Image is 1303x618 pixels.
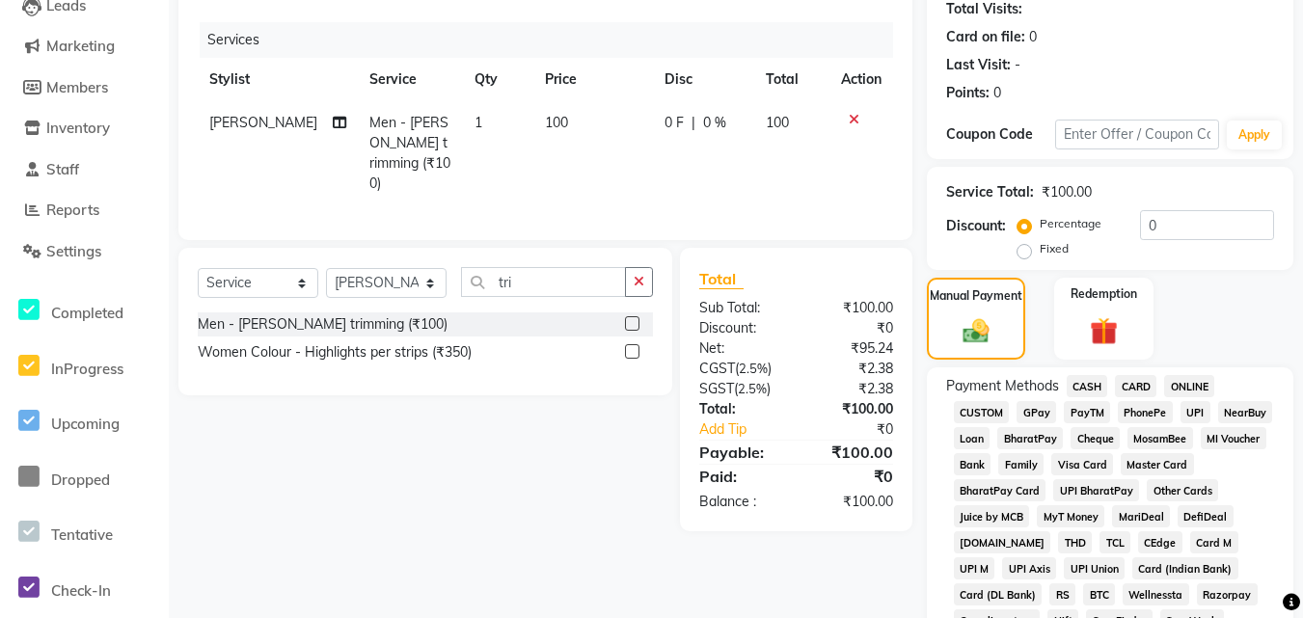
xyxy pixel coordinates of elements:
span: Juice by MCB [954,505,1030,527]
label: Fixed [1040,240,1069,257]
span: Other Cards [1147,479,1218,501]
span: NearBuy [1218,401,1273,423]
span: 100 [766,114,789,131]
span: | [692,113,695,133]
span: Card M [1190,531,1238,553]
div: ₹100.00 [796,492,907,512]
span: THD [1058,531,1092,553]
div: ₹2.38 [796,359,907,379]
a: Settings [5,241,164,263]
th: Qty [463,58,533,101]
th: Service [358,58,463,101]
th: Total [754,58,829,101]
span: GPay [1017,401,1056,423]
span: Total [699,269,744,289]
div: ₹100.00 [796,399,907,419]
span: RS [1049,583,1075,605]
span: Settings [46,242,101,260]
span: UPI Axis [1002,557,1056,579]
a: Marketing [5,36,164,58]
span: [PERSON_NAME] [209,114,317,131]
span: Tentative [51,525,113,544]
div: ₹100.00 [796,298,907,318]
img: _gift.svg [1081,314,1127,349]
span: MosamBee [1127,427,1193,449]
input: Search or Scan [461,267,626,297]
th: Stylist [198,58,358,101]
div: ₹2.38 [796,379,907,399]
span: Check-In [51,581,111,600]
span: PhonePe [1118,401,1173,423]
div: Service Total: [946,182,1034,202]
span: 0 % [703,113,726,133]
span: Family [998,453,1044,475]
div: ₹0 [815,419,908,440]
span: [DOMAIN_NAME] [954,531,1051,553]
span: Upcoming [51,415,120,433]
div: Discount: [685,318,796,338]
label: Percentage [1040,215,1101,232]
span: MyT Money [1037,505,1104,527]
span: 1 [475,114,482,131]
div: ( ) [685,359,796,379]
span: Bank [954,453,991,475]
span: Razorpay [1197,583,1258,605]
span: ONLINE [1164,375,1214,397]
div: Sub Total: [685,298,796,318]
div: Discount: [946,216,1006,236]
div: ₹0 [796,318,907,338]
span: Dropped [51,470,110,489]
div: 0 [993,83,1001,103]
span: Card (Indian Bank) [1132,557,1238,579]
span: Marketing [46,37,115,55]
span: DefiDeal [1178,505,1234,527]
span: 2.5% [739,361,768,376]
span: Payment Methods [946,376,1059,396]
label: Manual Payment [930,287,1022,305]
div: Paid: [685,465,796,488]
a: Members [5,77,164,99]
span: CEdge [1138,531,1182,553]
span: UPI M [954,557,995,579]
div: - [1015,55,1020,75]
span: CARD [1115,375,1156,397]
span: Inventory [46,119,110,137]
span: BharatPay [997,427,1063,449]
div: Net: [685,338,796,359]
div: Points: [946,83,990,103]
span: Reports [46,201,99,219]
div: Payable: [685,441,796,464]
span: Loan [954,427,991,449]
span: BharatPay Card [954,479,1046,501]
span: CUSTOM [954,401,1010,423]
div: ₹100.00 [796,441,907,464]
div: Women Colour - Highlights per strips (₹350) [198,342,472,363]
th: Action [829,58,893,101]
span: InProgress [51,360,123,378]
span: Wellnessta [1123,583,1189,605]
span: Master Card [1121,453,1194,475]
img: _cash.svg [955,316,997,346]
span: 100 [545,114,568,131]
a: Staff [5,159,164,181]
div: ₹0 [796,465,907,488]
span: UPI [1181,401,1210,423]
span: 2.5% [738,381,767,396]
span: Completed [51,304,123,322]
span: TCL [1099,531,1130,553]
span: Card (DL Bank) [954,583,1043,605]
span: 0 F [665,113,684,133]
span: MariDeal [1112,505,1170,527]
label: Redemption [1071,285,1137,303]
div: Total: [685,399,796,419]
span: UPI BharatPay [1053,479,1139,501]
th: Price [533,58,653,101]
div: ₹95.24 [796,338,907,359]
span: MI Voucher [1201,427,1266,449]
span: SGST [699,380,734,397]
span: BTC [1083,583,1115,605]
div: Services [200,22,908,58]
button: Apply [1227,121,1282,149]
div: 0 [1029,27,1037,47]
div: Coupon Code [946,124,1055,145]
